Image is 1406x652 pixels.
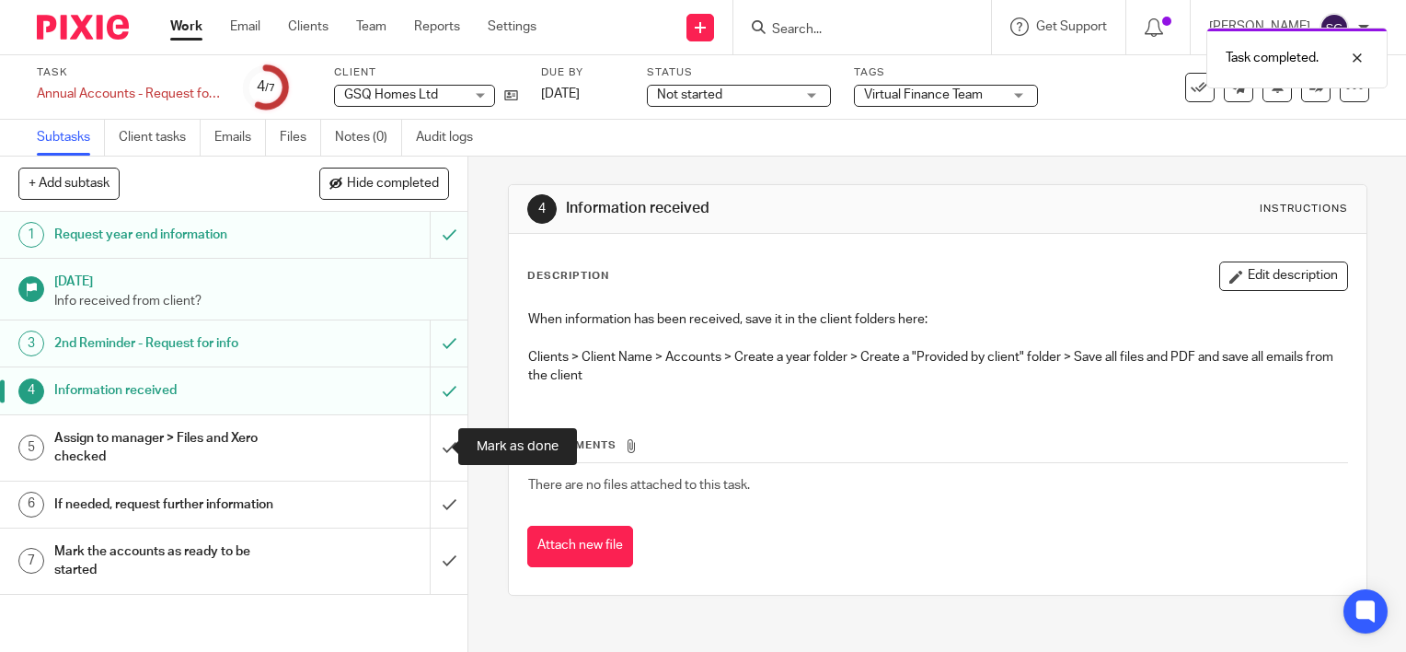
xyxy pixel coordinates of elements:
[344,88,438,101] span: GSQ Homes Ltd
[280,120,321,156] a: Files
[18,168,120,199] button: + Add subtask
[528,479,750,492] span: There are no files attached to this task.
[657,88,722,101] span: Not started
[414,17,460,36] a: Reports
[54,268,450,291] h1: [DATE]
[18,331,44,356] div: 3
[119,120,201,156] a: Client tasks
[541,65,624,80] label: Due by
[864,88,983,101] span: Virtual Finance Team
[527,269,609,284] p: Description
[18,492,44,518] div: 6
[528,348,1347,386] p: Clients > Client Name > Accounts > Create a year folder > Create a "Provided by client" folder > ...
[170,17,202,36] a: Work
[288,17,328,36] a: Clients
[214,120,266,156] a: Emails
[37,15,129,40] img: Pixie
[37,120,105,156] a: Subtasks
[1320,13,1349,42] img: svg%3E
[647,65,831,80] label: Status
[335,120,402,156] a: Notes (0)
[356,17,386,36] a: Team
[334,65,518,80] label: Client
[527,194,557,224] div: 4
[54,425,293,472] h1: Assign to manager > Files and Xero checked
[54,377,293,404] h1: Information received
[1219,262,1348,291] button: Edit description
[1260,202,1348,216] div: Instructions
[54,221,293,249] h1: Request year end information
[265,83,275,93] small: /7
[416,120,487,156] a: Audit logs
[1226,49,1319,67] p: Task completed.
[18,378,44,404] div: 4
[54,538,293,585] h1: Mark the accounts as ready to be started
[528,440,617,450] span: Attachments
[37,65,221,80] label: Task
[37,85,221,103] div: Annual Accounts - Request for info
[566,199,976,218] h1: Information received
[257,76,275,98] div: 4
[54,330,293,357] h1: 2nd Reminder - Request for info
[488,17,536,36] a: Settings
[319,168,449,199] button: Hide completed
[527,526,633,567] button: Attach new file
[54,491,293,518] h1: If needed, request further information
[18,222,44,248] div: 1
[541,87,580,100] span: [DATE]
[54,292,450,310] p: Info received from client?
[18,548,44,574] div: 7
[18,435,44,460] div: 5
[528,310,1347,329] p: When information has been received, save it in the client folders here:
[230,17,260,36] a: Email
[347,177,439,192] span: Hide completed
